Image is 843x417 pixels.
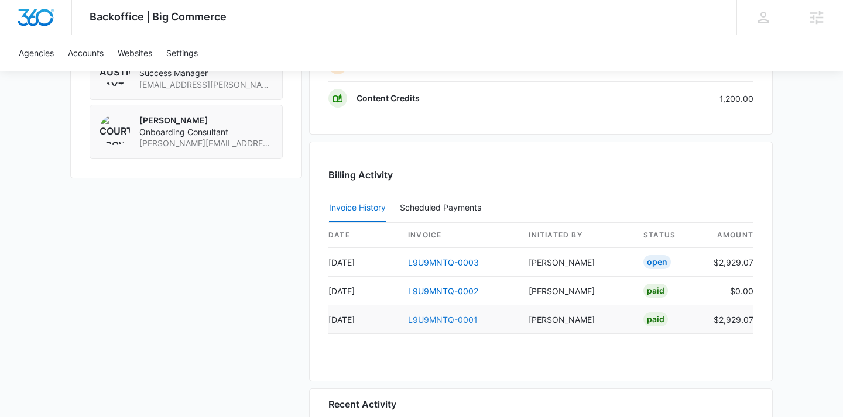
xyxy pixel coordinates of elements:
div: Open [643,255,671,269]
button: Invoice History [329,194,386,222]
span: Success Manager [139,67,273,79]
td: [DATE] [328,277,399,305]
td: $2,929.07 [704,248,753,277]
th: Initiated By [519,223,634,248]
td: [DATE] [328,305,399,334]
td: [PERSON_NAME] [519,248,634,277]
p: Content Credits [357,92,420,104]
div: Paid [643,284,668,298]
td: [PERSON_NAME] [519,305,634,334]
th: amount [704,223,753,248]
a: Websites [111,35,159,71]
td: [DATE] [328,248,399,277]
a: Agencies [12,35,61,71]
span: Onboarding Consultant [139,126,273,138]
h3: Billing Activity [328,168,753,182]
a: L9U9MNTQ-0003 [408,257,479,267]
td: [PERSON_NAME] [519,277,634,305]
td: 1,200.00 [629,82,753,115]
span: [EMAIL_ADDRESS][PERSON_NAME][DOMAIN_NAME] [139,79,273,91]
img: Austin Layton [100,56,130,86]
a: L9U9MNTQ-0002 [408,286,478,296]
td: $2,929.07 [704,305,753,334]
a: Accounts [61,35,111,71]
img: Courtney Coy [100,115,130,145]
th: status [634,223,704,248]
p: [PERSON_NAME] [139,115,273,126]
span: Backoffice | Big Commerce [90,11,227,23]
div: Scheduled Payments [400,204,486,212]
th: invoice [399,223,519,248]
a: L9U9MNTQ-0001 [408,315,478,325]
div: Paid [643,312,668,326]
a: Settings [159,35,205,71]
td: $0.00 [704,277,753,305]
span: [PERSON_NAME][EMAIL_ADDRESS][PERSON_NAME][DOMAIN_NAME] [139,137,273,149]
th: date [328,223,399,248]
h6: Recent Activity [328,397,396,411]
